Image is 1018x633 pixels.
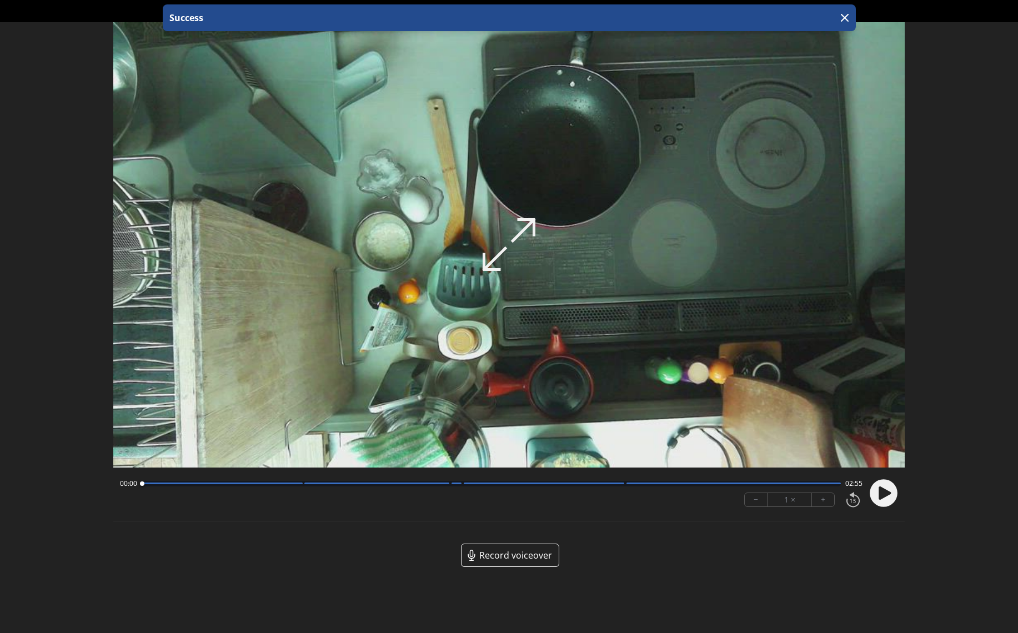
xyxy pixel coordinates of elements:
button: − [745,493,768,506]
p: Success [167,11,203,24]
button: + [812,493,834,506]
span: 00:00 [120,479,137,488]
a: 00:30:44 [488,3,530,19]
div: 1 × [768,493,812,506]
a: Record voiceover [461,544,559,567]
span: 02:55 [845,479,862,488]
span: Record voiceover [479,549,552,562]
